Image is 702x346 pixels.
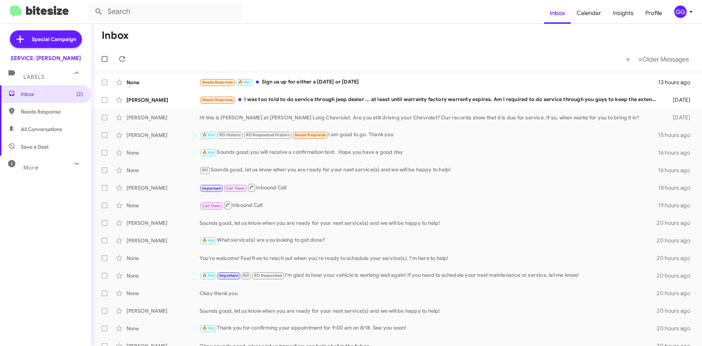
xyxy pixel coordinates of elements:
span: Important [219,273,238,278]
div: 15 hours ago [658,131,696,139]
div: Okay thank you [200,290,657,297]
span: All Conversations [21,126,62,133]
h1: Inbox [102,30,129,41]
div: You're welcome! Feel free to reach out when you're ready to schedule your service(s). I'm here to... [200,254,657,262]
span: RO [243,273,249,278]
a: Calendar [571,3,607,24]
a: Inbox [544,3,571,24]
div: [DATE] [661,114,696,121]
div: None [127,202,200,209]
div: GG [674,5,687,18]
span: RO Responded [254,273,282,278]
input: Search [88,3,242,21]
div: 19 hours ago [658,202,696,209]
div: 13 hours ago [658,79,696,86]
span: Labels [23,74,45,80]
span: 🔥 Hot [238,80,250,85]
div: Inbound Call [200,183,658,192]
div: 20 hours ago [657,325,696,332]
div: Sounds good you will receive a confirmation text. Hope you have a good day [200,148,658,157]
span: 🔥 Hot [202,273,215,278]
div: Sign us up for either a [DATE] or [DATE] [200,78,658,86]
div: Thank you for confirming your appointment for 9:00 am on 8/18. See you soon! [200,324,657,332]
div: Inbound Call [200,201,658,210]
span: Needs Response [295,133,326,137]
span: Needs Response [21,108,83,115]
div: 20 hours ago [657,219,696,227]
div: I was too told to do service through jeep dealer ... at least until warranty factory warranty exp... [200,96,661,104]
span: 🔥 Hot [202,150,215,155]
div: Sounds good, let us know when you are ready for your next service(s) and we will be happy to help! [200,166,658,174]
div: [PERSON_NAME] [127,307,200,315]
span: Needs Response [202,97,233,102]
div: [DATE] [661,96,696,104]
div: Hi this is [PERSON_NAME] at [PERSON_NAME] Long Chevrolet. Are you still driving your Chevrolet? O... [200,114,661,121]
span: RO Responded Historic [246,133,290,137]
span: 🔥 Hot [202,238,215,243]
div: [PERSON_NAME] [127,114,200,121]
div: SERVICE: [PERSON_NAME] [11,55,81,62]
button: Previous [622,52,634,67]
span: » [638,55,642,64]
span: 🔥 Hot [202,133,215,137]
span: Older Messages [642,55,689,63]
div: Sounds good, let us know when you are ready for your next service(s) and we will be happy to help! [200,219,657,227]
span: Needs Response [202,80,233,85]
button: Next [634,52,693,67]
div: I'm glad to hear your vehicle is working well again! If you need to schedule your next maintenanc... [200,271,657,280]
div: None [127,254,200,262]
div: [PERSON_NAME] [127,131,200,139]
span: Special Campaign [32,36,76,43]
nav: Page navigation example [622,52,693,67]
div: None [127,79,200,86]
span: (2) [76,90,83,98]
span: 🔥 Hot [202,326,215,331]
a: Special Campaign [10,30,82,48]
div: 20 hours ago [657,237,696,244]
div: I am good to go. Thank you [200,131,658,139]
div: 20 hours ago [657,272,696,279]
div: 20 hours ago [657,307,696,315]
span: « [626,55,630,64]
div: [PERSON_NAME] [127,96,200,104]
div: 20 hours ago [657,254,696,262]
div: [PERSON_NAME] [127,237,200,244]
div: [PERSON_NAME] [127,219,200,227]
div: 18 hours ago [658,184,696,191]
button: GG [668,5,694,18]
div: [PERSON_NAME] [127,184,200,191]
div: None [127,149,200,156]
div: None [127,290,200,297]
div: None [127,167,200,174]
div: None [127,272,200,279]
div: What service(s) are you looking to get done? [200,236,657,245]
div: 16 hours ago [658,167,696,174]
span: RO Historic [219,133,241,137]
span: Call Them [202,204,221,208]
div: Sounds good, let us know when you are ready for your next service(s) and we will be happy to help! [200,307,657,315]
div: 20 hours ago [657,290,696,297]
span: Inbox [21,90,83,98]
span: Save a Deal [21,143,48,150]
div: 16 hours ago [658,149,696,156]
a: Insights [607,3,639,24]
span: RO [202,168,208,172]
span: More [23,164,38,171]
span: Call Them [226,186,245,191]
a: Profile [639,3,668,24]
div: None [127,325,200,332]
span: Important [202,186,221,191]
